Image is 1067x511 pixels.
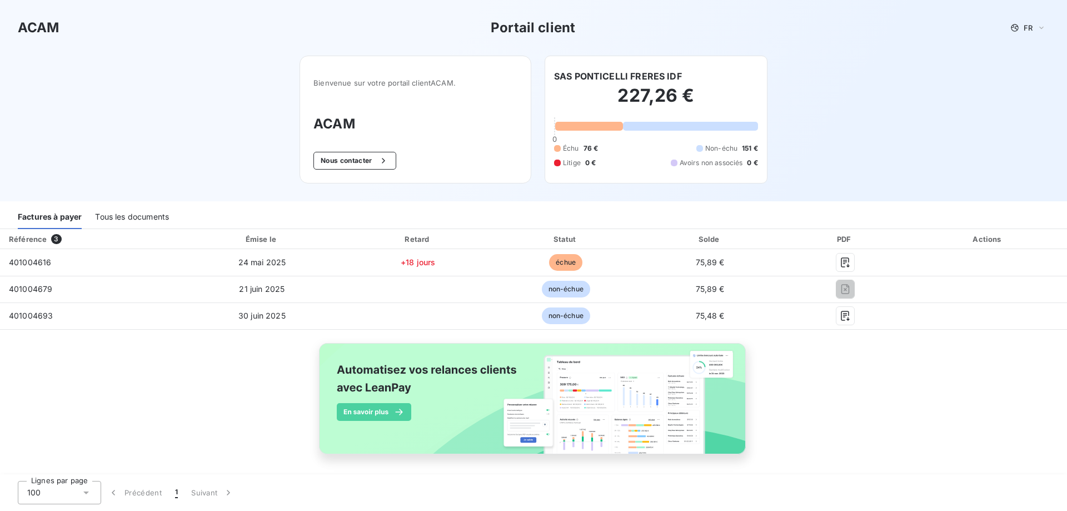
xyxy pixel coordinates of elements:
[542,281,590,297] span: non-échue
[346,234,491,245] div: Retard
[641,234,779,245] div: Solde
[784,234,907,245] div: PDF
[238,311,286,320] span: 30 juin 2025
[696,284,725,294] span: 75,89 €
[584,143,599,153] span: 76 €
[175,487,178,498] span: 1
[742,143,758,153] span: 151 €
[238,257,286,267] span: 24 mai 2025
[911,234,1065,245] div: Actions
[585,158,596,168] span: 0 €
[18,206,82,229] div: Factures à payer
[563,143,579,153] span: Échu
[552,135,557,143] span: 0
[9,311,53,320] span: 401004693
[1024,23,1033,32] span: FR
[185,481,241,504] button: Suivant
[18,18,59,38] h3: ACAM
[401,257,435,267] span: +18 jours
[549,254,582,271] span: échue
[747,158,757,168] span: 0 €
[9,235,47,244] div: Référence
[9,257,51,267] span: 401004616
[183,234,341,245] div: Émise le
[705,143,737,153] span: Non-échu
[9,284,52,294] span: 401004679
[51,234,61,244] span: 3
[696,257,725,267] span: 75,89 €
[101,481,168,504] button: Précédent
[696,311,725,320] span: 75,48 €
[313,152,396,170] button: Nous contacter
[563,158,581,168] span: Litige
[168,481,185,504] button: 1
[309,336,758,473] img: banner
[313,78,517,87] span: Bienvenue sur votre portail client ACAM .
[542,307,590,324] span: non-échue
[554,85,758,118] h2: 227,26 €
[554,70,682,83] h6: SAS PONTICELLI FRERES IDF
[491,18,575,38] h3: Portail client
[27,487,41,498] span: 100
[313,114,517,134] h3: ACAM
[495,234,637,245] div: Statut
[680,158,743,168] span: Avoirs non associés
[95,206,169,229] div: Tous les documents
[239,284,285,294] span: 21 juin 2025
